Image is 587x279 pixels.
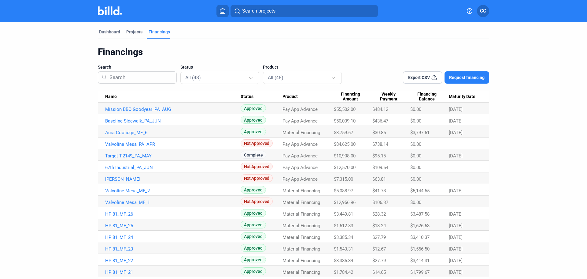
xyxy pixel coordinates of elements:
span: $12,570.00 [334,165,356,170]
span: $1,784.42 [334,270,353,275]
span: $3,797.51 [410,130,430,135]
span: Product [263,64,278,70]
a: Valvoline Mesa_MF_1 [105,200,241,205]
span: $95.15 [372,153,386,159]
span: $3,410.37 [410,235,430,240]
span: [DATE] [449,153,463,159]
span: Search projects [242,7,275,15]
img: Billd Company Logo [98,6,122,15]
span: Pay App Advance [282,165,318,170]
a: HP 81_MF_23 [105,246,241,252]
a: HP 81_MF_25 [105,223,241,228]
span: Approved [241,221,266,228]
span: Material Financing [282,246,320,252]
span: [DATE] [449,107,463,112]
span: Material Financing [282,223,320,228]
span: Pay App Advance [282,153,318,159]
a: [PERSON_NAME] [105,176,241,182]
span: Not Approved [241,139,273,147]
span: Maturity Date [449,94,475,100]
span: $12,956.96 [334,200,356,205]
span: $0.00 [410,200,421,205]
span: Approved [241,256,266,263]
span: Approved [241,104,266,112]
span: $3,759.67 [334,130,353,135]
span: $13.24 [372,223,386,228]
span: [DATE] [449,223,463,228]
span: Material Financing [282,211,320,217]
span: $84,625.00 [334,141,356,147]
span: Approved [241,128,266,135]
span: Complete [241,151,266,159]
a: HP 81_MF_21 [105,270,241,275]
span: $3,449.81 [334,211,353,217]
span: Financing Amount [334,92,367,102]
span: $12.67 [372,246,386,252]
div: Financings [149,29,170,35]
span: $10,908.00 [334,153,356,159]
span: Approved [241,232,266,240]
a: HP 81_MF_22 [105,258,241,263]
button: Request financing [445,71,489,84]
span: Approved [241,116,266,124]
span: Name [105,94,117,100]
span: $436.47 [372,118,388,124]
span: $30.86 [372,130,386,135]
span: Not Approved [241,174,273,182]
span: Search [98,64,111,70]
input: Search [107,70,173,85]
div: Projects [126,29,142,35]
span: $1,556.50 [410,246,430,252]
span: Material Financing [282,188,320,194]
span: Material Financing [282,130,320,135]
span: Financing Balance [410,92,443,102]
span: $0.00 [410,118,421,124]
span: Approved [241,209,266,217]
a: Valvoline Mesa_MF_2 [105,188,241,194]
span: Product [282,94,298,100]
span: [DATE] [449,118,463,124]
span: [DATE] [449,235,463,240]
span: Material Financing [282,270,320,275]
span: $41.78 [372,188,386,194]
span: $63.81 [372,176,386,182]
span: $1,612.83 [334,223,353,228]
a: Aura Coolidge_MF_6 [105,130,241,135]
span: Request financing [449,74,485,81]
div: Financing Balance [410,92,449,102]
span: Not Approved [241,198,273,205]
span: Approved [241,244,266,252]
span: $106.37 [372,200,388,205]
span: Export CSV [408,74,430,81]
div: Product [282,94,334,100]
div: Financings [98,46,489,58]
button: CC [477,5,489,17]
span: $1,799.67 [410,270,430,275]
button: Export CSV [403,71,442,84]
span: Material Financing [282,258,320,263]
span: Pay App Advance [282,118,318,124]
a: HP 81_MF_24 [105,235,241,240]
span: [DATE] [449,211,463,217]
div: Status [241,94,282,100]
span: $55,502.00 [334,107,356,112]
mat-select-trigger: All (48) [268,75,283,81]
span: Approved [241,186,266,194]
span: [DATE] [449,130,463,135]
a: Valvoline Mesa_PA_APR [105,141,241,147]
span: $484.12 [372,107,388,112]
span: $0.00 [410,141,421,147]
span: $14.65 [372,270,386,275]
span: $27.79 [372,235,386,240]
a: Target T-2149_PA_MAY [105,153,241,159]
div: Dashboard [99,29,120,35]
span: $3,414.31 [410,258,430,263]
span: Not Approved [241,163,273,170]
span: $0.00 [410,165,421,170]
mat-select-trigger: All (48) [185,75,201,81]
span: $5,144.65 [410,188,430,194]
span: Material Financing [282,200,320,205]
span: $50,039.10 [334,118,356,124]
span: Pay App Advance [282,141,318,147]
span: Approved [241,267,266,275]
